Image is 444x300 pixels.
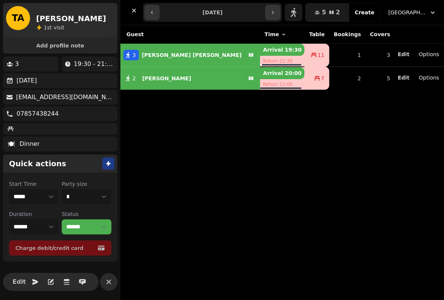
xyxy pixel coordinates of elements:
th: Bookings [329,25,365,44]
button: Create [349,3,380,21]
span: 3 [132,51,136,59]
th: Guest [120,25,260,44]
p: 19:30 - 21:30 [74,60,114,69]
span: Options [419,51,439,58]
p: Arrival 20:00 [260,67,304,79]
td: 3 [365,44,395,67]
span: 1 [44,24,47,31]
span: Create [355,10,374,15]
p: Return 22:00 [260,79,304,90]
th: Covers [365,25,395,44]
p: [DATE] [17,76,37,85]
span: Edit [398,52,409,57]
button: Edit [398,74,409,81]
button: 3[PERSON_NAME] [PERSON_NAME] [120,46,260,64]
td: 5 [365,67,395,90]
p: 07857438244 [17,109,59,118]
button: 52 [306,3,349,21]
span: 5 [322,9,326,15]
span: 2 [336,9,340,15]
label: Status [62,210,111,218]
p: Return 21:30 [260,56,304,66]
span: 2 [132,75,136,82]
span: Charge debit/credit card [15,245,96,251]
span: [GEOGRAPHIC_DATA][PERSON_NAME] [388,9,426,16]
span: 11 [318,51,324,59]
label: Start Time [9,180,59,188]
label: Duration [9,210,59,218]
p: visit [44,24,64,31]
p: 🍽️ [8,139,15,148]
span: Time [265,31,279,38]
span: TA [12,14,24,23]
span: Edit [398,75,409,80]
span: Add profile note [12,43,108,48]
p: Dinner [20,139,40,148]
button: Add profile note [6,41,114,51]
p: 3 [15,60,19,69]
button: Time [265,31,286,38]
h2: [PERSON_NAME] [36,13,106,24]
span: Options [419,74,439,81]
p: [PERSON_NAME] [142,75,191,82]
span: st [47,24,53,31]
button: Charge debit/credit card [9,240,111,256]
span: 7 [321,75,324,82]
span: Edit [15,279,24,285]
button: 2[PERSON_NAME] [120,69,260,87]
p: Arrival 19:30 [260,44,304,56]
button: [GEOGRAPHIC_DATA][PERSON_NAME] [384,6,441,19]
th: Table [304,25,329,44]
label: Party size [62,180,111,188]
p: [EMAIL_ADDRESS][DOMAIN_NAME] [16,93,114,102]
button: Edit [398,51,409,58]
td: 2 [329,67,365,90]
p: [PERSON_NAME] [PERSON_NAME] [142,51,242,59]
button: Edit [12,274,27,289]
h2: Quick actions [9,158,66,169]
td: 1 [329,44,365,67]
